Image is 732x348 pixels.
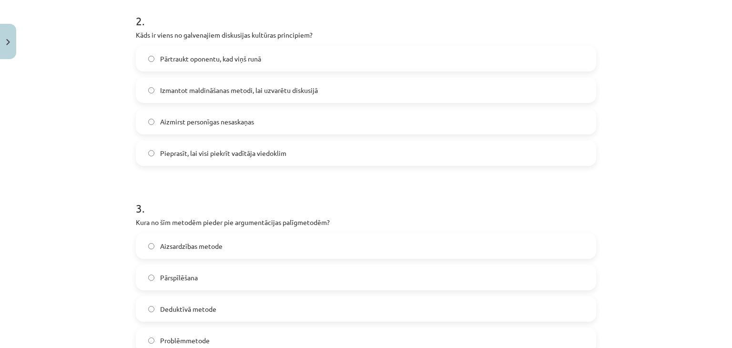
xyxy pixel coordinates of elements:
span: Pārspīlēšana [160,273,198,283]
input: Problēmmetode [148,338,154,344]
span: Problēmmetode [160,336,210,346]
p: Kura no šīm metodēm pieder pie argumentācijas palīgmetodēm? [136,217,596,227]
input: Aizsardzības metode [148,243,154,249]
input: Pārspīlēšana [148,275,154,281]
span: Aizmirst personīgas nesaskaņas [160,117,254,127]
span: Deduktīvā metode [160,304,216,314]
input: Deduktīvā metode [148,306,154,312]
input: Pārtraukt oponentu, kad viņš runā [148,56,154,62]
input: Pieprasīt, lai visi piekrīt vadītāja viedoklim [148,150,154,156]
span: Pārtraukt oponentu, kad viņš runā [160,54,261,64]
input: Aizmirst personīgas nesaskaņas [148,119,154,125]
span: Pieprasīt, lai visi piekrīt vadītāja viedoklim [160,148,286,158]
p: Kāds ir viens no galvenajiem diskusijas kultūras principiem? [136,30,596,40]
span: Aizsardzības metode [160,241,223,251]
img: icon-close-lesson-0947bae3869378f0d4975bcd49f059093ad1ed9edebbc8119c70593378902aed.svg [6,39,10,45]
input: Izmantot maldināšanas metodi, lai uzvarētu diskusijā [148,87,154,93]
span: Izmantot maldināšanas metodi, lai uzvarētu diskusijā [160,85,318,95]
h1: 3 . [136,185,596,215]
